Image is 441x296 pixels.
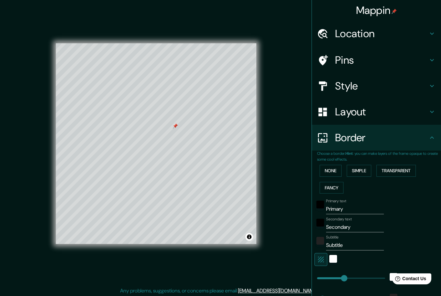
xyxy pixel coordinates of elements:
[312,125,441,151] div: Border
[320,182,344,194] button: Fancy
[345,151,353,156] b: Hint
[335,27,428,40] h4: Location
[120,287,319,295] p: Any problems, suggestions, or concerns please email .
[320,165,342,177] button: None
[335,79,428,92] h4: Style
[347,165,371,177] button: Simple
[356,4,397,17] h4: Mappin
[317,151,441,162] p: Choose a border. : you can make layers of the frame opaque to create some cool effects.
[335,131,428,144] h4: Border
[335,54,428,67] h4: Pins
[392,9,397,14] img: pin-icon.png
[245,233,253,241] button: Toggle attribution
[316,237,324,245] button: color-222222
[329,255,337,263] button: white
[376,165,416,177] button: Transparent
[384,271,434,289] iframe: Help widget launcher
[326,198,346,204] label: Primary text
[312,73,441,99] div: Style
[312,99,441,125] div: Layout
[238,287,318,294] a: [EMAIL_ADDRESS][DOMAIN_NAME]
[316,219,324,227] button: black
[312,21,441,47] div: Location
[312,47,441,73] div: Pins
[316,201,324,208] button: black
[326,217,352,222] label: Secondary text
[335,105,428,118] h4: Layout
[326,235,339,240] label: Subtitle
